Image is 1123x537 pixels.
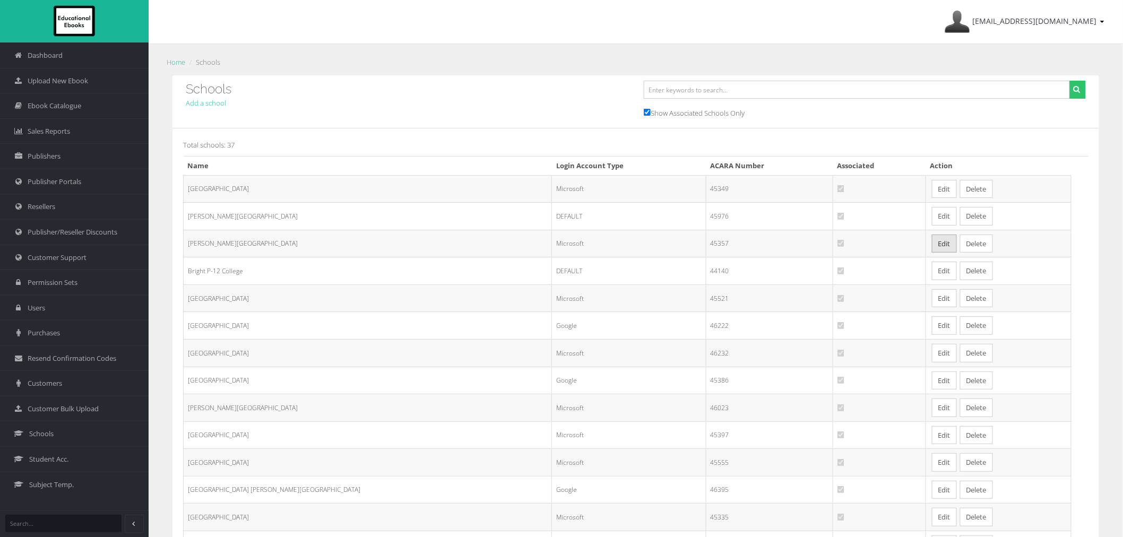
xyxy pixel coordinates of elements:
td: Google [552,367,706,394]
span: [EMAIL_ADDRESS][DOMAIN_NAME] [973,16,1097,26]
td: [GEOGRAPHIC_DATA] [184,449,552,477]
a: Edit [932,453,957,472]
span: Customer Bulk Upload [28,404,99,414]
span: Permission Sets [28,278,77,288]
span: Ebook Catalogue [28,101,81,111]
span: Purchases [28,328,60,338]
li: Schools [187,57,220,68]
label: Show Associated Schools Only [644,107,745,119]
span: Users [28,303,45,313]
button: Delete [960,262,993,280]
th: Action [926,157,1071,176]
span: Publishers [28,151,61,161]
button: Delete [960,207,993,226]
span: Publisher Portals [28,177,81,187]
a: Home [167,57,185,67]
a: Edit [932,426,957,445]
input: Enter keywords to search... [644,81,1070,99]
a: Edit [932,344,957,362]
td: Microsoft [552,449,706,477]
span: Resend Confirmation Codes [28,353,116,363]
a: Edit [932,399,957,417]
th: ACARA Number [706,157,833,176]
td: DEFAULT [552,203,706,230]
td: 45335 [706,504,833,531]
td: [GEOGRAPHIC_DATA] [184,367,552,394]
h3: Schools [186,82,628,96]
td: [PERSON_NAME][GEOGRAPHIC_DATA] [184,394,552,422]
th: Login Account Type [552,157,706,176]
button: Delete [960,344,993,362]
span: Customer Support [28,253,87,263]
td: [GEOGRAPHIC_DATA] [184,175,552,203]
td: [GEOGRAPHIC_DATA] [184,421,552,449]
button: Delete [960,180,993,198]
span: Student Acc. [29,454,68,464]
a: Edit [932,316,957,335]
th: Associated [833,157,926,176]
a: Edit [932,371,957,390]
img: Avatar [945,9,970,34]
td: 46395 [706,476,833,504]
td: 46222 [706,312,833,340]
td: 45976 [706,203,833,230]
td: [PERSON_NAME][GEOGRAPHIC_DATA] [184,230,552,257]
td: 46023 [706,394,833,422]
td: 46232 [706,339,833,367]
button: Delete [960,508,993,526]
a: Edit [932,481,957,499]
th: Name [184,157,552,176]
input: Show Associated Schools Only [644,109,651,116]
td: 45521 [706,284,833,312]
span: Customers [28,378,62,388]
button: Delete [960,481,993,499]
td: Microsoft [552,504,706,531]
td: 45357 [706,230,833,257]
a: Edit [932,180,957,198]
td: [PERSON_NAME][GEOGRAPHIC_DATA] [184,203,552,230]
td: 45555 [706,449,833,477]
a: Edit [932,262,957,280]
button: Delete [960,453,993,472]
a: Edit [932,207,957,226]
a: Add a school [186,98,226,108]
button: Delete [960,235,993,253]
button: Delete [960,316,993,335]
a: Edit [932,235,957,253]
button: Delete [960,399,993,417]
td: DEFAULT [552,257,706,285]
td: Google [552,476,706,504]
td: 45386 [706,367,833,394]
span: Subject Temp. [29,480,74,490]
span: Publisher/Reseller Discounts [28,227,117,237]
span: Resellers [28,202,55,212]
a: Edit [932,289,957,308]
td: Microsoft [552,339,706,367]
a: Edit [932,508,957,526]
td: Google [552,312,706,340]
button: Delete [960,289,993,308]
td: [GEOGRAPHIC_DATA] [184,312,552,340]
p: Total schools: 37 [183,139,1089,151]
td: Microsoft [552,284,706,312]
span: Dashboard [28,50,63,60]
td: 45349 [706,175,833,203]
td: [GEOGRAPHIC_DATA] [184,284,552,312]
td: Microsoft [552,394,706,422]
td: 44140 [706,257,833,285]
td: Bright P-12 College [184,257,552,285]
td: [GEOGRAPHIC_DATA] [184,504,552,531]
td: [GEOGRAPHIC_DATA] [184,339,552,367]
td: Microsoft [552,421,706,449]
input: Search... [5,515,122,532]
td: Microsoft [552,230,706,257]
td: Microsoft [552,175,706,203]
span: Schools [29,429,54,439]
button: Delete [960,426,993,445]
span: Upload New Ebook [28,76,88,86]
button: Delete [960,371,993,390]
td: [GEOGRAPHIC_DATA] [PERSON_NAME][GEOGRAPHIC_DATA] [184,476,552,504]
td: 45397 [706,421,833,449]
span: Sales Reports [28,126,70,136]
